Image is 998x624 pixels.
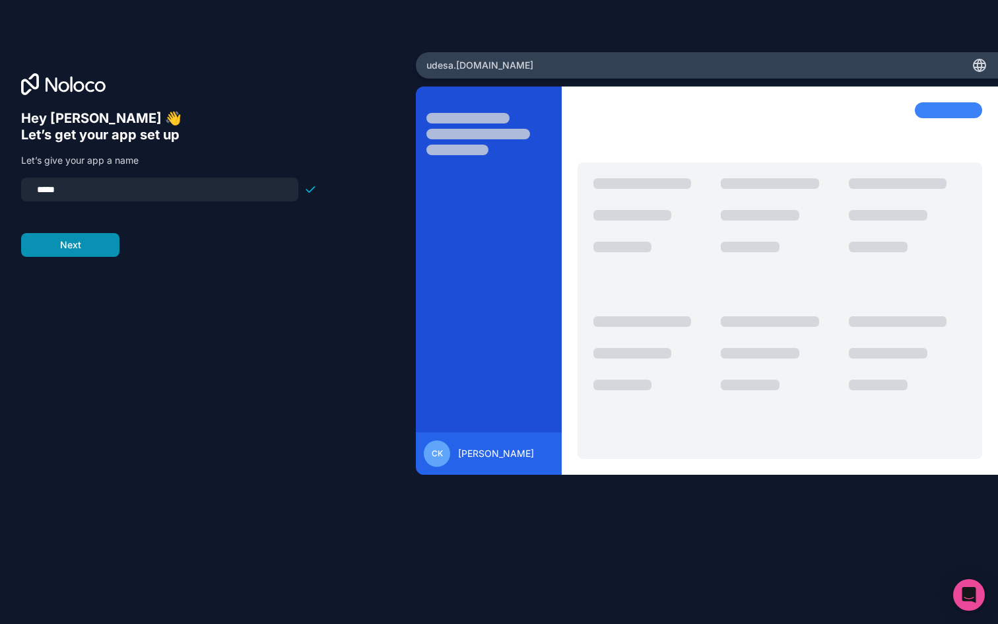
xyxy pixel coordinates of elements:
p: Let’s give your app a name [21,154,317,167]
h6: Hey [PERSON_NAME] 👋 [21,110,317,127]
button: Next [21,233,119,257]
span: udesa .[DOMAIN_NAME] [426,59,533,72]
div: Open Intercom Messenger [953,579,985,611]
span: [PERSON_NAME] [458,447,534,460]
span: CK [432,448,443,459]
h6: Let’s get your app set up [21,127,317,143]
